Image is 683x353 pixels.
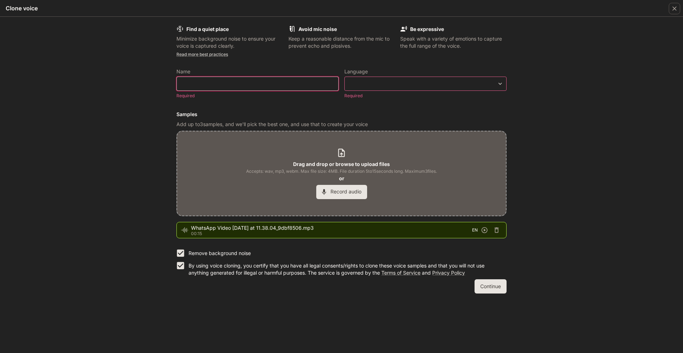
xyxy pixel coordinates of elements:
[176,35,283,50] p: Minimize background noise to ensure your voice is captured clearly.
[432,270,465,276] a: Privacy Policy
[6,4,38,12] h5: Clone voice
[400,35,507,50] p: Speak with a variety of emotions to capture the full range of the voice.
[191,224,472,232] span: WhatsApp Video [DATE] at 11.38.04_9dbf8506.mp3
[176,69,190,74] p: Name
[288,35,395,50] p: Keep a reasonable distance from the mic to prevent echo and plosives.
[189,250,251,257] p: Remove background noise
[381,270,420,276] a: Terms of Service
[344,92,502,99] p: Required
[246,168,437,175] span: Accepts: wav, mp3, webm. Max file size: 4MB. File duration 5 to 15 seconds long. Maximum 3 files.
[344,69,368,74] p: Language
[339,175,344,181] b: or
[475,279,507,294] button: Continue
[410,26,444,32] b: Be expressive
[293,161,390,167] b: Drag and drop or browse to upload files
[176,52,228,57] a: Read more best practices
[298,26,337,32] b: Avoid mic noise
[345,80,506,87] div: ​
[189,262,501,276] p: By using voice cloning, you certify that you have all legal consents/rights to clone these voice ...
[176,121,507,128] p: Add up to 3 samples, and we'll pick the best one, and use that to create your voice
[472,227,478,234] span: EN
[186,26,229,32] b: Find a quiet place
[191,232,472,236] p: 00:15
[176,111,507,118] h6: Samples
[176,92,334,99] p: Required
[316,185,367,199] button: Record audio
